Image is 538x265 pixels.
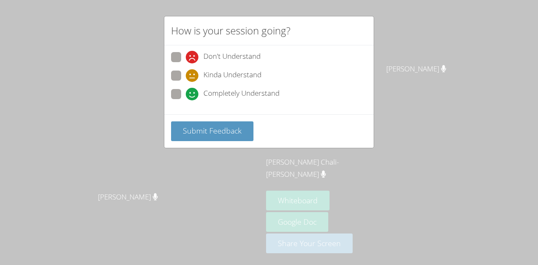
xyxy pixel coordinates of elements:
span: Completely Understand [203,88,280,100]
span: Submit Feedback [183,126,242,136]
button: Submit Feedback [171,121,253,141]
span: Don't Understand [203,51,261,63]
h2: How is your session going? [171,23,290,38]
span: Kinda Understand [203,69,261,82]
